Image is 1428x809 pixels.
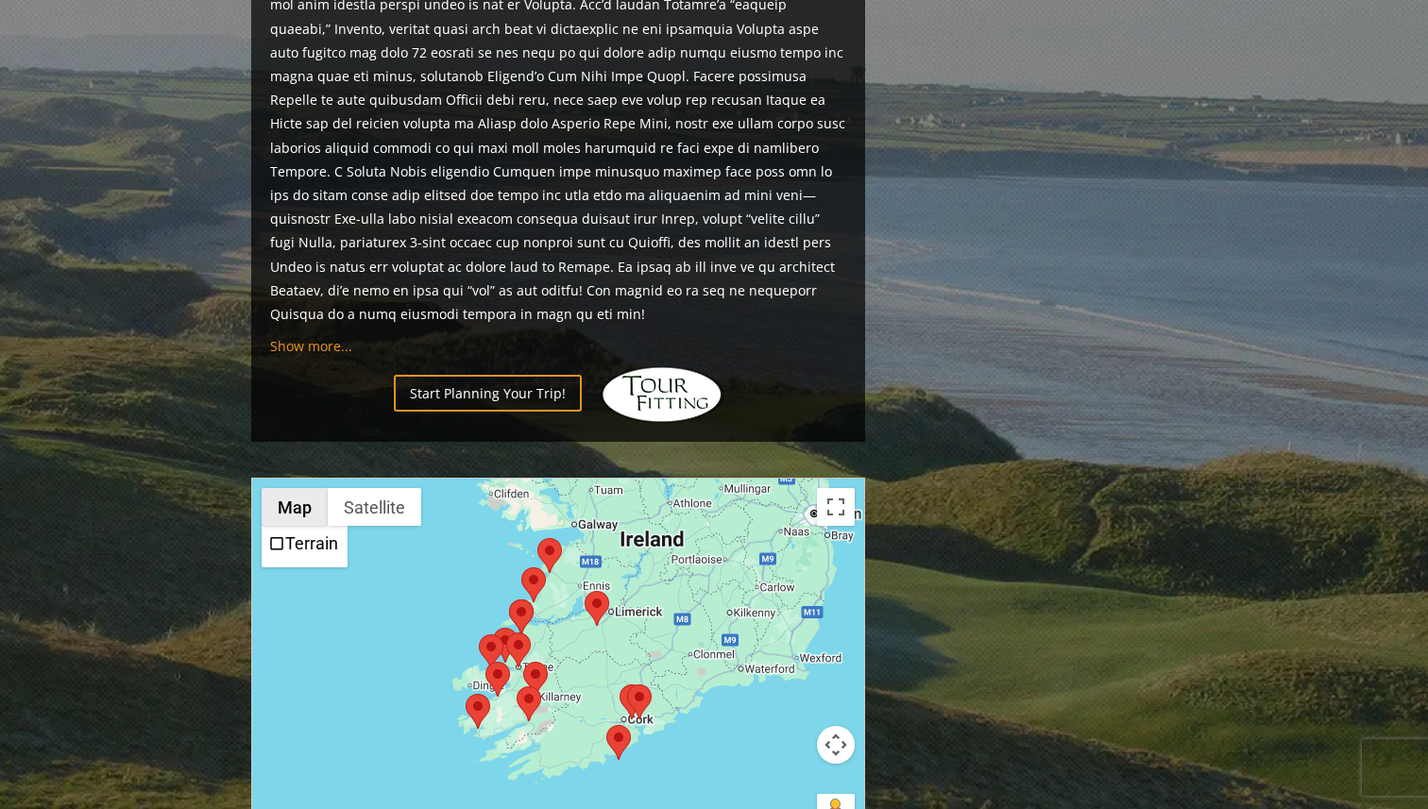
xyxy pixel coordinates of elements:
[270,337,352,355] a: Show more...
[262,526,348,567] ul: Show street map
[601,366,723,423] img: Hidden Links
[328,488,421,526] button: Show satellite imagery
[817,726,855,764] button: Map camera controls
[285,533,338,553] label: Terrain
[263,528,346,558] li: Terrain
[394,375,582,412] a: Start Planning Your Trip!
[262,488,328,526] button: Show street map
[817,488,855,526] button: Toggle fullscreen view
